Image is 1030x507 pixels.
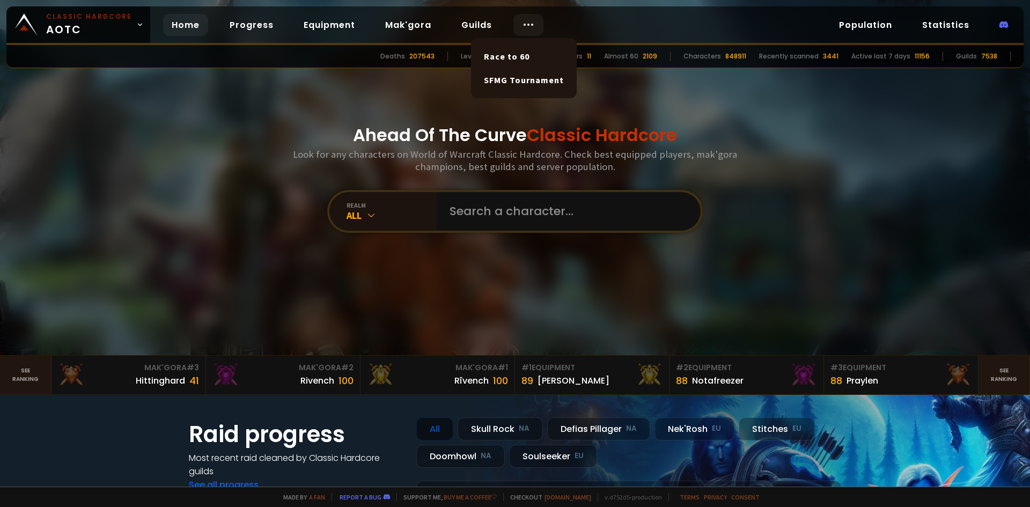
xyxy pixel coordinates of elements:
[545,493,591,501] a: [DOMAIN_NAME]
[477,45,570,68] a: Race to 60
[538,374,609,387] div: [PERSON_NAME]
[527,123,677,147] span: Classic Hardcore
[396,493,497,501] span: Support me,
[360,356,515,394] a: Mak'Gora#1Rîvench100
[669,356,824,394] a: #2Equipment88Notafreezer
[587,52,591,61] div: 11
[509,445,597,468] div: Soulseeker
[626,423,637,434] small: NA
[692,374,744,387] div: Notafreezer
[847,374,878,387] div: Praylen
[443,192,688,231] input: Search a character...
[481,451,491,461] small: NA
[680,493,700,501] a: Terms
[189,417,403,451] h1: Raid progress
[575,451,584,461] small: EU
[759,52,819,61] div: Recently scanned
[676,362,688,373] span: # 2
[739,417,815,440] div: Stitches
[981,52,997,61] div: 7538
[830,373,842,388] div: 88
[654,417,734,440] div: Nek'Rosh
[212,362,354,373] div: Mak'Gora
[830,362,972,373] div: Equipment
[189,451,403,478] h4: Most recent raid cleaned by Classic Hardcore guilds
[58,362,199,373] div: Mak'Gora
[206,356,360,394] a: Mak'Gora#2Rivench100
[643,52,657,61] div: 2109
[851,52,910,61] div: Active last 7 days
[461,52,488,61] div: Level 60
[915,52,930,61] div: 11156
[493,373,508,388] div: 100
[295,14,364,36] a: Equipment
[409,52,435,61] div: 207543
[547,417,650,440] div: Defias Pillager
[46,12,132,38] span: AOTC
[914,14,978,36] a: Statistics
[416,445,505,468] div: Doomhowl
[136,374,185,387] div: Hittinghard
[519,423,529,434] small: NA
[979,356,1030,394] a: Seeranking
[824,356,979,394] a: #3Equipment88Praylen
[598,493,662,501] span: v. d752d5 - production
[46,12,132,21] small: Classic Hardcore
[380,52,405,61] div: Deaths
[189,373,199,388] div: 41
[792,423,801,434] small: EU
[683,52,721,61] div: Characters
[676,373,688,388] div: 88
[704,493,727,501] a: Privacy
[309,493,325,501] a: a fan
[676,362,817,373] div: Equipment
[341,362,354,373] span: # 2
[956,52,977,61] div: Guilds
[731,493,760,501] a: Consent
[454,374,489,387] div: Rîvench
[521,362,532,373] span: # 1
[521,373,533,388] div: 89
[521,362,663,373] div: Equipment
[477,68,570,92] a: SFMG Tournament
[830,362,843,373] span: # 3
[277,493,325,501] span: Made by
[187,362,199,373] span: # 3
[444,493,497,501] a: Buy me a coffee
[503,493,591,501] span: Checkout
[221,14,282,36] a: Progress
[453,14,501,36] a: Guilds
[712,423,721,434] small: EU
[300,374,334,387] div: Rivench
[340,493,381,501] a: Report a bug
[289,148,741,173] h3: Look for any characters on World of Warcraft Classic Hardcore. Check best equipped players, mak'g...
[339,373,354,388] div: 100
[377,14,440,36] a: Mak'gora
[604,52,638,61] div: Almost 60
[163,14,208,36] a: Home
[367,362,508,373] div: Mak'Gora
[498,362,508,373] span: # 1
[189,479,259,491] a: See all progress
[353,122,677,148] h1: Ahead Of The Curve
[725,52,746,61] div: 848911
[416,417,453,440] div: All
[515,356,669,394] a: #1Equipment89[PERSON_NAME]
[347,209,437,222] div: All
[830,14,901,36] a: Population
[347,201,437,209] div: realm
[823,52,838,61] div: 3441
[51,356,206,394] a: Mak'Gora#3Hittinghard41
[6,6,150,43] a: Classic HardcoreAOTC
[458,417,543,440] div: Skull Rock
